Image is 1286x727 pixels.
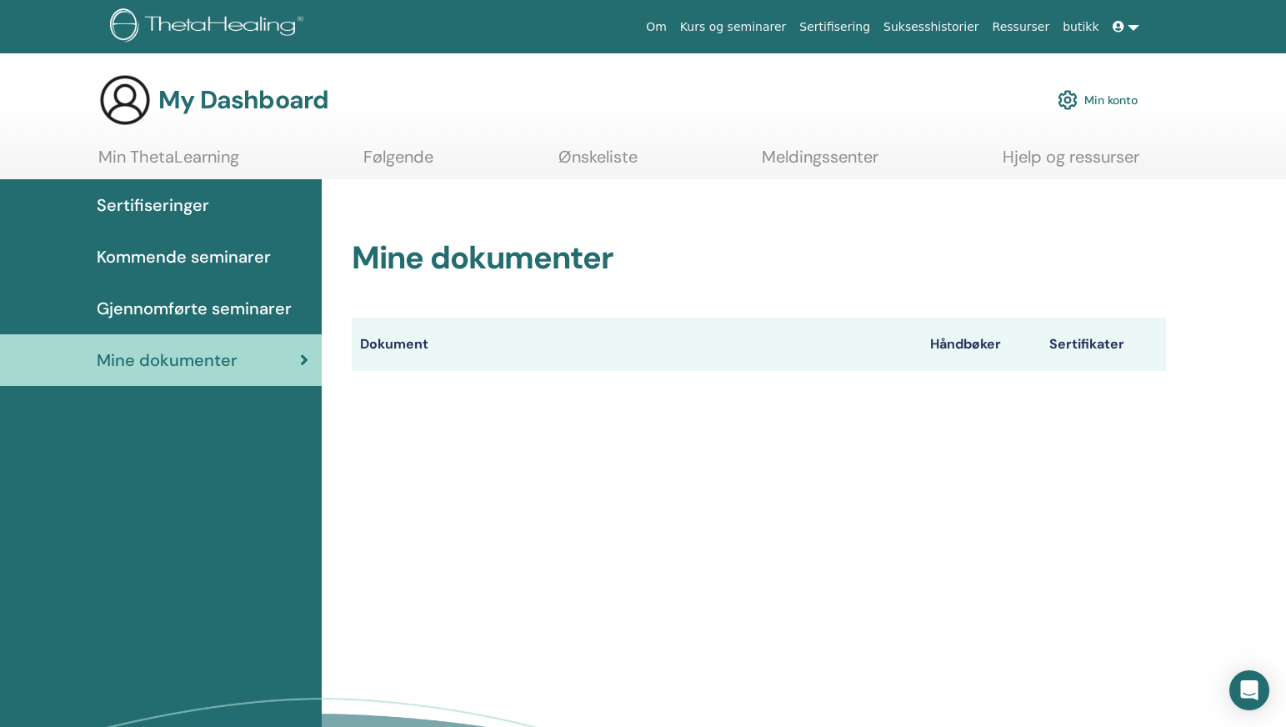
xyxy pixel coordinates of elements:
th: Håndbøker [922,318,1041,371]
th: Dokument [352,318,922,371]
a: Om [639,12,673,43]
a: Kurs og seminarer [673,12,793,43]
a: Hjelp og ressurser [1003,147,1139,179]
a: Suksesshistorier [877,12,986,43]
a: Følgende [363,147,433,179]
img: generic-user-icon.jpg [98,73,152,127]
a: Sertifisering [793,12,877,43]
h2: Mine dokumenter [352,239,1166,278]
span: Kommende seminarer [97,244,271,269]
a: butikk [1056,12,1105,43]
span: Gjennomførte seminarer [97,296,292,321]
span: Mine dokumenter [97,348,238,373]
a: Meldingssenter [762,147,878,179]
a: Ønskeliste [558,147,638,179]
th: Sertifikater [1041,318,1166,371]
a: Min ThetaLearning [98,147,239,179]
span: Sertifiseringer [97,193,209,218]
a: Min konto [1058,82,1138,118]
img: cog.svg [1058,86,1078,114]
img: logo.png [110,8,309,46]
div: Open Intercom Messenger [1229,670,1269,710]
h3: My Dashboard [158,85,328,115]
a: Ressurser [986,12,1057,43]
